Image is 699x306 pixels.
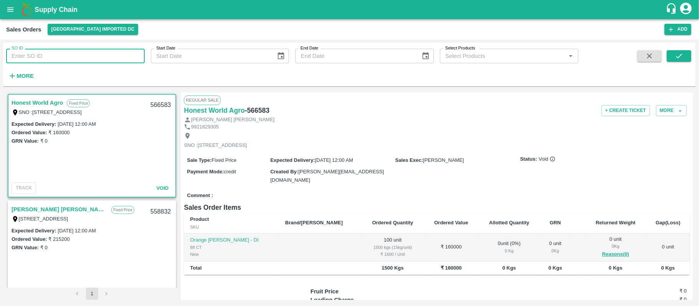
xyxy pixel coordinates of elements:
b: 0 Kgs [502,265,516,271]
button: Add [664,24,691,35]
b: Supply Chain [35,6,78,13]
b: GRN [550,220,561,225]
div: 566583 [146,96,175,114]
span: [PERSON_NAME][EMAIL_ADDRESS][DOMAIN_NAME] [270,169,384,183]
div: 88 CT [190,244,273,251]
a: Supply Chain [35,4,666,15]
label: ₹ 0 [40,138,48,144]
label: GRN Value: [12,245,39,250]
b: Allotted Quantity [489,220,529,225]
strong: More [17,73,34,79]
div: customer-support [666,3,679,16]
div: 0 unit [546,240,564,254]
b: 0 Kgs [549,265,562,271]
div: 0 Kg [546,247,564,254]
input: End Date [295,49,415,63]
input: Start Date [151,49,271,63]
td: ₹ 160000 [424,234,478,262]
label: Expected Delivery : [270,157,315,163]
label: Expected Delivery : [12,121,56,127]
label: [DATE] 12:00 AM [58,121,96,127]
b: Returned Weight [596,220,636,225]
label: Select Products [445,45,475,51]
button: More [6,69,36,82]
div: 0 unit [591,236,640,259]
label: Sale Type : [187,157,212,163]
h6: - 566583 [245,105,269,116]
p: Fruit Price [311,287,405,296]
p: Fixed Price [67,99,90,107]
h6: ₹ 0 [624,287,687,295]
b: Ordered Value [434,220,468,225]
p: Loading Charge [311,296,405,304]
a: Honest World Agro [12,98,63,108]
b: 1500 Kgs [382,265,403,271]
span: Regular Sale [184,95,220,105]
b: 0 Kgs [609,265,622,271]
button: Select DC [48,24,139,35]
button: Choose date [418,49,433,63]
button: page 1 [86,288,98,300]
b: Total [190,265,202,271]
p: Orange [PERSON_NAME] - DI [190,237,273,244]
button: + Create Ticket [602,105,650,116]
button: Open [566,51,576,61]
label: Ordered Value: [12,130,47,135]
label: SO ID [12,45,23,51]
h6: ₹ 0 [624,296,687,303]
p: [PERSON_NAME] [PERSON_NAME] [191,116,274,123]
div: 1500 kgs (15kg/unit) [367,244,418,251]
input: Enter SO ID [6,49,145,63]
b: Brand/[PERSON_NAME] [285,220,343,225]
label: SNO :[STREET_ADDRESS] [19,109,82,115]
label: ₹ 0 [40,245,48,250]
label: ₹ 215200 [48,236,69,242]
label: [STREET_ADDRESS] [19,216,68,222]
label: Comment : [187,192,213,199]
b: Product [190,216,209,222]
b: Ordered Quantity [372,220,413,225]
div: 0 Kg [591,243,640,250]
button: More [656,105,687,116]
label: Sales Exec : [395,157,423,163]
div: account of current user [679,2,693,18]
label: Start Date [156,45,175,51]
label: ₹ 160000 [48,130,69,135]
span: Void [156,185,169,191]
input: Select Products [442,51,563,61]
label: Payment Mode : [187,169,224,174]
span: [DATE] 12:00 AM [315,157,353,163]
a: Honest World Agro [184,105,245,116]
b: 0 Kgs [661,265,675,271]
label: Expected Delivery : [12,228,56,234]
div: New [190,251,273,258]
div: 558832 [146,203,175,221]
h6: Sales Order Items [184,202,690,213]
label: End Date [301,45,318,51]
a: [PERSON_NAME] [PERSON_NAME] [12,204,107,214]
div: Sales Orders [6,25,41,35]
span: Fixed Price [212,157,236,163]
div: 0 unit ( 0 %) [484,240,534,254]
span: Void [539,156,555,163]
label: GRN Value: [12,138,39,144]
td: 100 unit [361,234,424,262]
label: Created By : [270,169,298,174]
nav: pagination navigation [70,288,114,300]
span: credit [224,169,236,174]
button: open drawer [2,1,19,18]
b: ₹ 160000 [441,265,462,271]
div: SKU [190,224,273,230]
p: SNO :[STREET_ADDRESS] [184,142,247,149]
button: Choose date [274,49,288,63]
label: [DATE] 12:00 AM [58,228,96,234]
img: logo [19,2,35,17]
b: Gap(Loss) [656,220,680,225]
div: 0 Kg [484,247,534,254]
button: Reasons(0) [591,250,640,259]
label: Status: [520,156,537,163]
span: [PERSON_NAME] [423,157,464,163]
p: 9921829305 [191,123,219,131]
td: 0 unit [646,234,690,262]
